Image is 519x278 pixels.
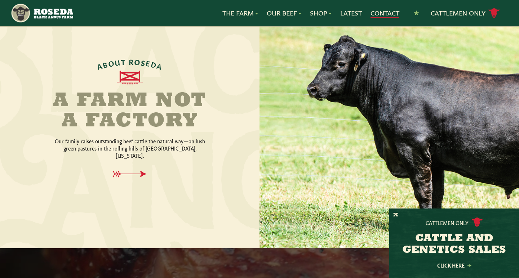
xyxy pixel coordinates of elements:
span: S [141,58,146,67]
a: Click Here [422,263,487,268]
a: Latest [340,8,362,18]
div: ABOUT ROSEDA [96,57,164,70]
a: Our Beef [267,8,301,18]
span: O [134,58,141,66]
h2: A Farm Not a Factory [43,91,216,131]
span: E [145,59,152,67]
a: Contact [371,8,399,18]
h3: CATTLE AND GENETICS SALES [398,233,510,256]
span: A [156,61,164,71]
p: Cattlemen Only [426,219,469,226]
span: U [114,58,121,67]
span: A [96,61,104,71]
span: R [129,57,134,65]
p: Our family raises outstanding beef cattle the natural way—on lush green pastures in the rolling h... [54,137,205,159]
span: T [121,58,126,66]
span: B [102,60,109,69]
button: X [393,211,398,219]
a: Shop [310,8,332,18]
span: D [150,60,158,69]
a: The Farm [222,8,258,18]
a: Cattlemen Only [431,7,500,19]
img: https://roseda.com/wp-content/uploads/2021/05/roseda-25-header.png [10,3,73,23]
img: cattle-icon.svg [471,218,483,227]
span: O [107,59,115,68]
